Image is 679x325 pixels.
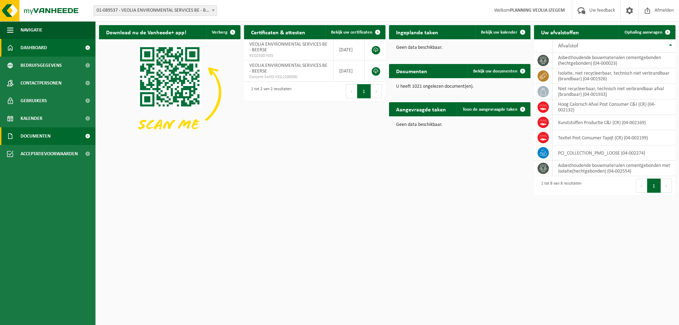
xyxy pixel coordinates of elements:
td: Kunststoffen Productie C&I (CR) (04-002169) [553,115,675,130]
td: isolatie, niet recycleerbaar, technisch niet verbrandbaar (brandbaar) (04-001926) [553,68,675,84]
a: Bekijk uw certificaten [325,25,385,39]
img: Download de VHEPlus App [99,39,240,145]
span: Verberg [212,30,227,35]
span: Kalender [21,110,42,127]
td: niet recycleerbaar, technisch niet verbrandbaar afval (brandbaar) (04-001933) [553,84,675,99]
td: [DATE] [334,39,365,60]
span: 01-089537 - VEOLIA ENVIRONMENTAL SERVICES BE - BEERSE [94,6,217,16]
span: 01-089537 - VEOLIA ENVIRONMENTAL SERVICES BE - BEERSE [93,5,217,16]
span: Acceptatievoorwaarden [21,145,78,163]
div: 1 tot 2 van 2 resultaten [248,83,291,99]
span: Gebruikers [21,92,47,110]
span: Toon de aangevraagde taken [463,107,517,112]
button: Previous [636,179,647,193]
span: Documenten [21,127,51,145]
td: PCI_COLLECTION_PMD_LOOSE (04-002274) [553,145,675,161]
span: Ophaling aanvragen [625,30,662,35]
span: VEOLIA ENVIRONMENTAL SERVICES BE - BEERSE [249,63,327,74]
span: Navigatie [21,21,42,39]
strong: PLANNING VEOLIA IZEGEM [510,8,565,13]
span: Bekijk uw documenten [473,69,517,74]
h2: Certificaten & attesten [244,25,312,39]
span: RED25007435 [249,53,328,59]
span: Bekijk uw certificaten [331,30,372,35]
p: U heeft 1021 ongelezen document(en). [396,84,523,89]
button: 1 [357,84,371,98]
td: asbesthoudende bouwmaterialen cementgebonden (hechtgebonden) (04-000023) [553,53,675,68]
button: Previous [346,84,357,98]
button: Verberg [206,25,240,39]
span: VEOLIA ENVIRONMENTAL SERVICES BE - BEERSE [249,42,327,53]
span: Contactpersonen [21,74,62,92]
span: Dashboard [21,39,47,57]
span: Afvalstof [558,43,578,49]
button: 1 [647,179,661,193]
span: Consent-SelfD-VEG2200090 [249,74,328,80]
a: Bekijk uw kalender [475,25,530,39]
p: Geen data beschikbaar. [396,122,523,127]
button: Next [371,84,382,98]
td: asbesthoudende bouwmaterialen cementgebonden met isolatie(hechtgebonden) (04-002554) [553,161,675,176]
td: [DATE] [334,60,365,82]
a: Toon de aangevraagde taken [457,102,530,116]
td: Hoog Calorisch Afval Post Consumer C&I (CR) (04-002132) [553,99,675,115]
h2: Documenten [389,64,434,78]
a: Ophaling aanvragen [619,25,675,39]
span: Bedrijfsgegevens [21,57,62,74]
p: Geen data beschikbaar. [396,45,523,50]
div: 1 tot 8 van 8 resultaten [538,178,581,193]
h2: Uw afvalstoffen [534,25,586,39]
h2: Ingeplande taken [389,25,445,39]
h2: Download nu de Vanheede+ app! [99,25,193,39]
span: Bekijk uw kalender [481,30,517,35]
h2: Aangevraagde taken [389,102,453,116]
button: Next [661,179,672,193]
a: Bekijk uw documenten [468,64,530,78]
td: Textiel Post Consumer Tapijt (CR) (04-002199) [553,130,675,145]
